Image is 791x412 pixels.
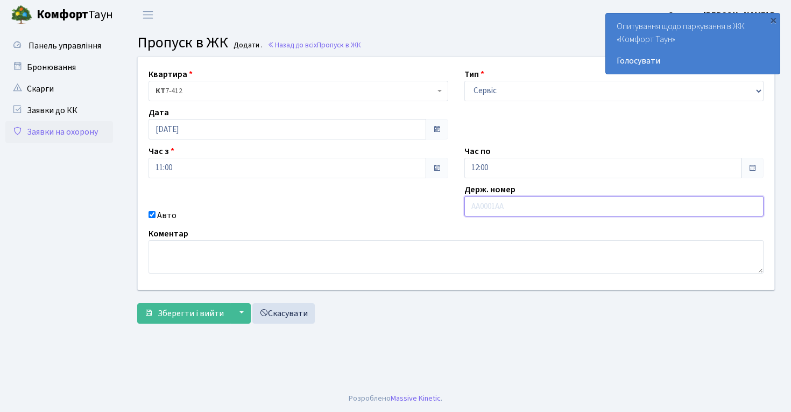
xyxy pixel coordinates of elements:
[668,9,778,22] a: Суєвова [PERSON_NAME] В.
[768,15,779,25] div: ×
[464,68,484,81] label: Тип
[5,35,113,57] a: Панель управління
[464,145,491,158] label: Час по
[156,86,435,96] span: <b>КТ</b>&nbsp;&nbsp;&nbsp;&nbsp;7-412
[149,106,169,119] label: Дата
[149,68,193,81] label: Квартира
[464,196,764,217] input: AA0001AA
[137,303,231,324] button: Зберегти і вийти
[668,9,778,21] b: Суєвова [PERSON_NAME] В.
[137,32,228,53] span: Пропуск в ЖК
[5,100,113,121] a: Заявки до КК
[267,40,361,50] a: Назад до всіхПропуск в ЖК
[5,57,113,78] a: Бронювання
[391,393,441,404] a: Massive Kinetic
[149,227,188,240] label: Коментар
[149,81,448,101] span: <b>КТ</b>&nbsp;&nbsp;&nbsp;&nbsp;7-412
[464,183,515,196] label: Держ. номер
[37,6,88,23] b: Комфорт
[11,4,32,26] img: logo.png
[157,209,176,222] label: Авто
[149,145,174,158] label: Час з
[252,303,315,324] a: Скасувати
[5,78,113,100] a: Скарги
[5,121,113,143] a: Заявки на охорону
[231,41,263,50] small: Додати .
[317,40,361,50] span: Пропуск в ЖК
[29,40,101,52] span: Панель управління
[617,54,769,67] a: Голосувати
[158,308,224,319] span: Зберегти і вийти
[37,6,113,24] span: Таун
[349,393,442,404] div: Розроблено .
[156,86,165,96] b: КТ
[606,13,780,74] div: Опитування щодо паркування в ЖК «Комфорт Таун»
[135,6,161,24] button: Переключити навігацію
